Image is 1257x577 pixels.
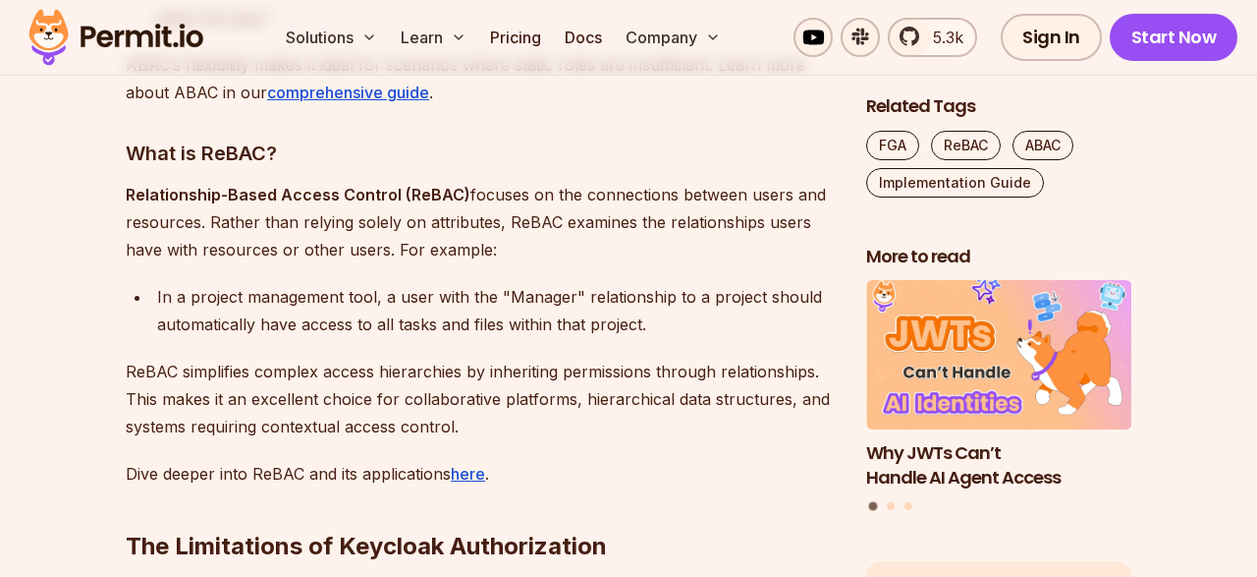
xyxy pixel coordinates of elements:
[1012,131,1073,160] a: ABAC
[866,131,919,160] a: FGA
[904,503,912,511] button: Go to slide 3
[618,18,729,57] button: Company
[557,18,610,57] a: Docs
[1110,14,1238,61] a: Start Now
[866,245,1131,269] h2: More to read
[482,18,549,57] a: Pricing
[20,4,212,71] img: Permit logo
[126,51,835,106] p: ABAC’s flexibility makes it ideal for scenarios where static roles are insufficient. Learn more a...
[888,18,977,57] a: 5.3k
[866,281,1131,431] img: Why JWTs Can’t Handle AI Agent Access
[126,138,835,169] h3: What is ReBAC?
[126,181,835,263] p: focuses on the connections between users and resources. Rather than relying solely on attributes,...
[267,83,429,102] a: comprehensive guide
[866,441,1131,490] h3: Why JWTs Can’t Handle AI Agent Access
[126,358,835,440] p: ReBAC simplifies complex access hierarchies by inheriting permissions through relationships. This...
[126,452,835,562] h2: The Limitations of Keycloak Authorization
[869,502,878,511] button: Go to slide 1
[921,26,963,49] span: 5.3k
[866,281,1131,490] a: Why JWTs Can’t Handle AI Agent AccessWhy JWTs Can’t Handle AI Agent Access
[393,18,474,57] button: Learn
[126,185,470,204] strong: Relationship-Based Access Control (ReBAC)
[1001,14,1102,61] a: Sign In
[866,281,1131,490] li: 1 of 3
[887,503,895,511] button: Go to slide 2
[157,283,835,338] div: In a project management tool, a user with the "Manager" relationship to a project should automati...
[451,464,485,484] a: here
[126,460,835,488] p: Dive deeper into ReBAC and its applications .
[866,168,1044,198] a: Implementation Guide
[931,131,1001,160] a: ReBAC
[278,18,385,57] button: Solutions
[866,281,1131,514] div: Posts
[866,94,1131,119] h2: Related Tags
